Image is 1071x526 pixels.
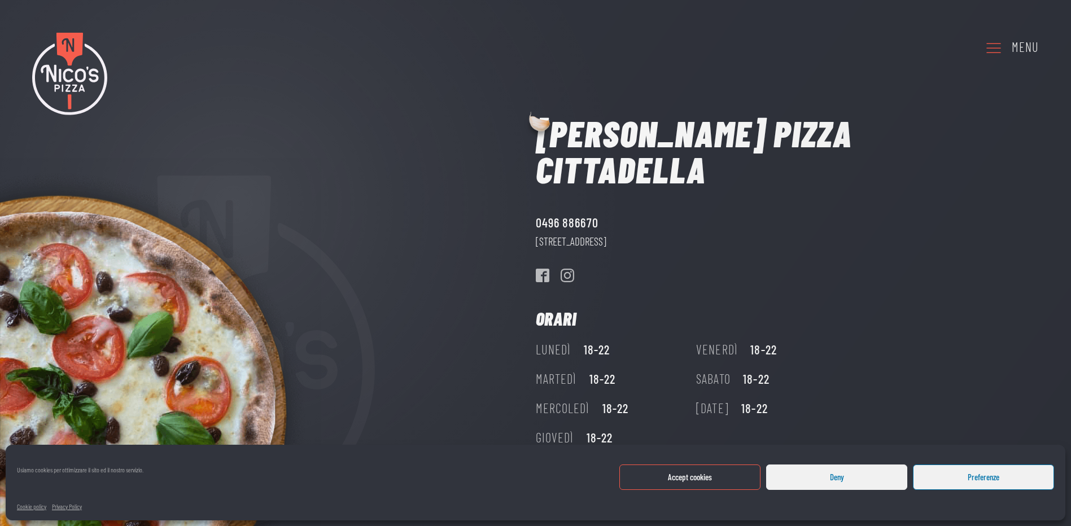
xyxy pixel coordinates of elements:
[696,398,729,419] div: [DATE]
[536,233,606,251] a: [STREET_ADDRESS]
[52,501,82,512] a: Privacy Policy
[602,398,629,419] div: 18-22
[743,369,770,389] div: 18-22
[619,464,760,490] button: Accept cookies
[587,428,613,448] div: 18-22
[696,369,731,389] div: Sabato
[536,428,574,448] div: Giovedì
[536,369,577,389] div: Martedì
[17,464,143,487] div: Usiamo cookies per ottimizzare il sito ed il nostro servizio.
[536,115,857,187] h1: [PERSON_NAME] Pizza Cittadella
[696,340,738,360] div: Venerdì
[536,340,571,360] div: Lunedì
[750,340,777,360] div: 18-22
[741,398,768,419] div: 18-22
[584,340,610,360] div: 18-22
[589,369,616,389] div: 18-22
[17,501,46,512] a: Cookie policy
[985,32,1039,63] a: Menu
[32,32,107,115] img: Nico's Pizza Logo Colori
[536,213,598,233] a: 0496 886670
[1012,37,1039,58] div: Menu
[536,398,590,419] div: Mercoledì
[913,464,1054,490] button: Preferenze
[536,309,577,327] h2: Orari
[766,464,907,490] button: Deny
